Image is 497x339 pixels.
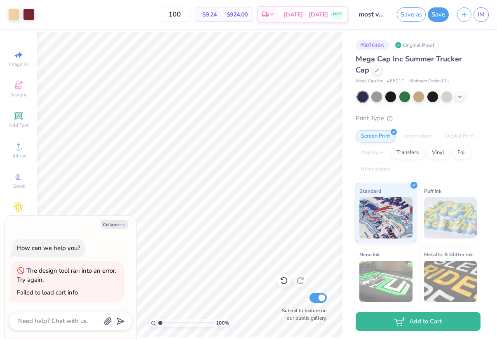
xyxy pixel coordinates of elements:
[10,152,27,159] span: Upload
[359,187,381,195] span: Standard
[101,220,128,229] button: Collapse
[408,78,450,85] span: Minimum Order: 12 +
[200,10,217,19] span: $9.24
[359,197,413,238] img: Standard
[478,10,485,19] span: IM
[440,130,480,143] div: Digital Print
[9,61,28,68] span: Image AI
[17,267,116,284] div: The design tool ran into an error. Try again.
[284,10,328,19] span: [DATE] - [DATE]
[356,163,396,175] div: Rhinestones
[216,319,229,327] span: 100 %
[356,130,396,143] div: Screen Print
[9,91,28,98] span: Designs
[356,40,389,50] div: # 507648A
[427,147,450,159] div: Vinyl
[424,187,441,195] span: Puff Ink
[398,130,437,143] div: Embroidery
[359,250,380,259] span: Neon Ink
[387,78,404,85] span: # 6801C
[474,7,489,22] a: IM
[428,7,449,22] button: Save
[452,147,471,159] div: Foil
[356,312,481,331] button: Add to Cart
[397,7,426,22] button: Save as
[352,6,393,23] input: Untitled Design
[277,307,327,322] label: Submit to feature on our public gallery.
[17,244,80,252] div: How can we help you?
[4,213,33,227] span: Clipart & logos
[356,54,462,75] span: Mega Cap Inc Summer Trucker Cap
[9,122,28,129] span: Add Text
[393,40,439,50] div: Original Proof
[356,78,383,85] span: Mega Cap Inc
[356,114,481,123] div: Print Type
[359,261,413,302] img: Neon Ink
[12,183,25,189] span: Greek
[424,197,477,238] img: Puff Ink
[356,147,389,159] div: Applique
[333,12,342,17] span: FREE
[391,147,424,159] div: Transfers
[424,261,477,302] img: Metallic & Glitter Ink
[159,7,191,22] input: – –
[227,10,248,19] span: $924.00
[424,250,473,259] span: Metallic & Glitter Ink
[17,288,78,297] div: Failed to load cart info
